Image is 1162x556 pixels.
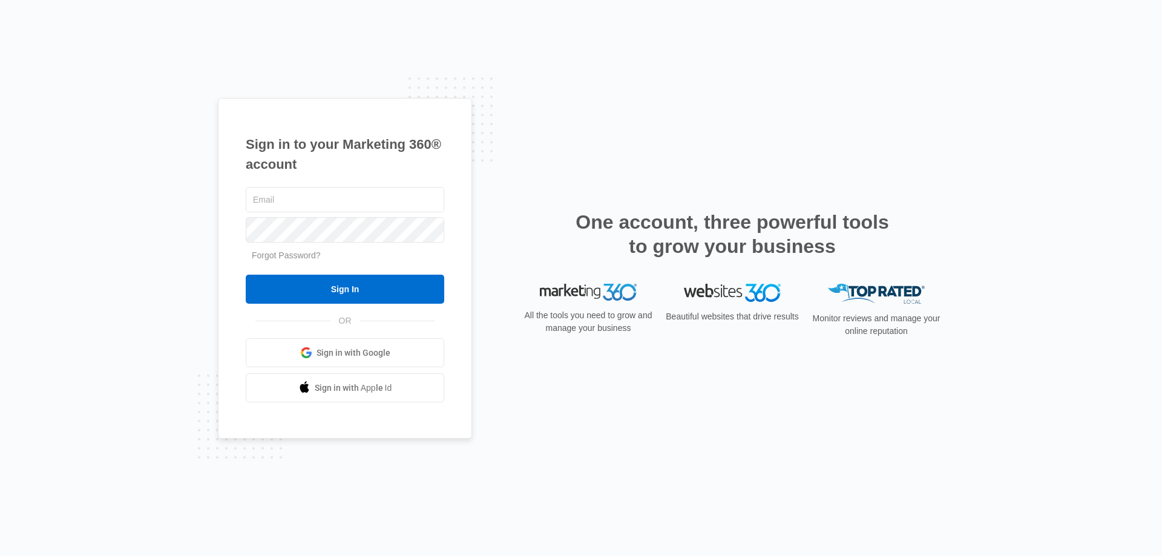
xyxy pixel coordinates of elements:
[665,310,800,323] p: Beautiful websites that drive results
[246,338,444,367] a: Sign in with Google
[540,284,637,301] img: Marketing 360
[684,284,781,301] img: Websites 360
[246,187,444,212] input: Email
[572,210,893,258] h2: One account, three powerful tools to grow your business
[520,309,656,335] p: All the tools you need to grow and manage your business
[809,312,944,338] p: Monitor reviews and manage your online reputation
[317,347,390,359] span: Sign in with Google
[246,275,444,304] input: Sign In
[330,315,360,327] span: OR
[252,250,321,260] a: Forgot Password?
[246,373,444,402] a: Sign in with Apple Id
[315,382,392,394] span: Sign in with Apple Id
[828,284,925,304] img: Top Rated Local
[246,134,444,174] h1: Sign in to your Marketing 360® account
